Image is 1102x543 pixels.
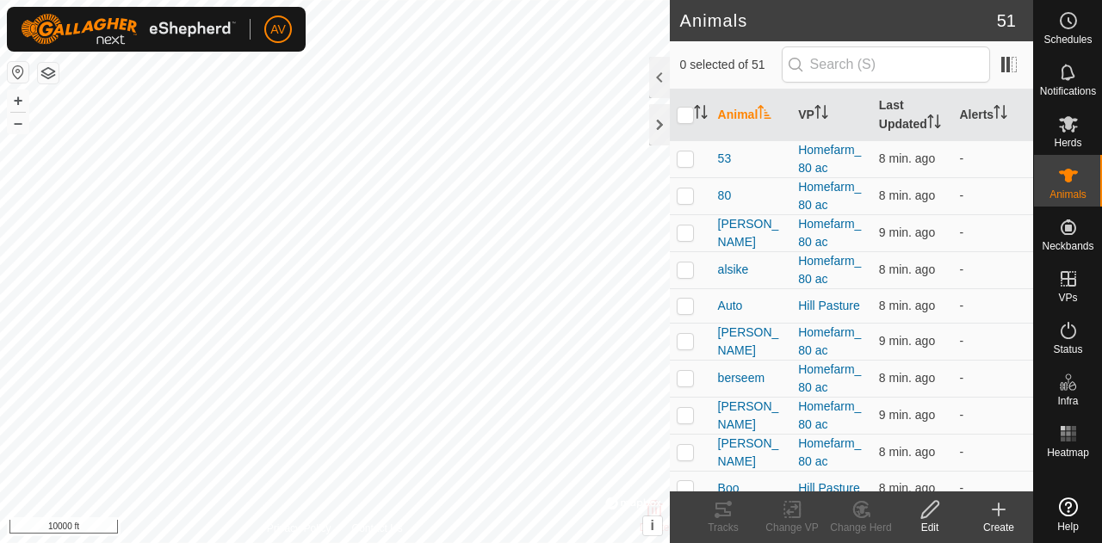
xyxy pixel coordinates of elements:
[964,520,1033,535] div: Create
[798,254,861,286] a: Homefarm_80 ac
[879,299,935,312] span: Aug 25, 2025, 5:08 AM
[694,108,708,121] p-sorticon: Activate to sort
[997,8,1016,34] span: 51
[879,408,935,422] span: Aug 25, 2025, 5:07 AM
[952,434,1033,471] td: -
[879,225,935,239] span: Aug 25, 2025, 5:07 AM
[798,481,860,495] a: Hill Pasture
[1043,34,1092,45] span: Schedules
[1049,189,1087,200] span: Animals
[879,481,935,495] span: Aug 25, 2025, 5:08 AM
[38,63,59,83] button: Map Layers
[798,325,861,357] a: Homefarm_80 ac
[21,14,236,45] img: Gallagher Logo
[718,479,740,497] span: Boo
[1047,447,1089,458] span: Heatmap
[879,371,935,385] span: Aug 25, 2025, 5:08 AM
[267,521,331,536] a: Privacy Policy
[758,108,771,121] p-sorticon: Activate to sort
[351,521,402,536] a: Contact Us
[650,518,653,533] span: i
[782,46,990,83] input: Search (S)
[879,445,935,459] span: Aug 25, 2025, 5:08 AM
[798,399,861,431] a: Homefarm_80 ac
[1054,138,1081,148] span: Herds
[952,360,1033,397] td: -
[718,261,749,279] span: alsike
[718,150,732,168] span: 53
[1040,86,1096,96] span: Notifications
[643,516,662,535] button: i
[814,108,828,121] p-sorticon: Activate to sort
[1042,241,1093,251] span: Neckbands
[952,177,1033,214] td: -
[1058,293,1077,303] span: VPs
[718,369,765,387] span: berseem
[270,21,286,39] span: AV
[798,217,861,249] a: Homefarm_80 ac
[879,151,935,165] span: Aug 25, 2025, 5:08 AM
[895,520,964,535] div: Edit
[689,520,758,535] div: Tracks
[1057,396,1078,406] span: Infra
[8,90,28,111] button: +
[994,108,1007,121] p-sorticon: Activate to sort
[826,520,895,535] div: Change Herd
[1057,521,1079,532] span: Help
[879,188,935,202] span: Aug 25, 2025, 5:08 AM
[718,187,732,205] span: 80
[798,362,861,394] a: Homefarm_80 ac
[798,180,861,212] a: Homefarm_80 ac
[718,435,785,471] span: [PERSON_NAME]
[879,262,935,276] span: Aug 25, 2025, 5:08 AM
[952,214,1033,251] td: -
[8,113,28,133] button: –
[718,297,743,315] span: Auto
[952,471,1033,505] td: -
[952,140,1033,177] td: -
[952,89,1033,141] th: Alerts
[718,215,785,251] span: [PERSON_NAME]
[952,251,1033,288] td: -
[8,62,28,83] button: Reset Map
[798,436,861,468] a: Homefarm_80 ac
[952,323,1033,360] td: -
[879,334,935,348] span: Aug 25, 2025, 5:07 AM
[798,299,860,312] a: Hill Pasture
[952,397,1033,434] td: -
[791,89,872,141] th: VP
[680,10,997,31] h2: Animals
[711,89,792,141] th: Animal
[952,288,1033,323] td: -
[1053,344,1082,355] span: Status
[718,324,785,360] span: [PERSON_NAME]
[718,398,785,434] span: [PERSON_NAME]
[1034,491,1102,539] a: Help
[927,117,941,131] p-sorticon: Activate to sort
[798,143,861,175] a: Homefarm_80 ac
[872,89,953,141] th: Last Updated
[680,56,782,74] span: 0 selected of 51
[758,520,826,535] div: Change VP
